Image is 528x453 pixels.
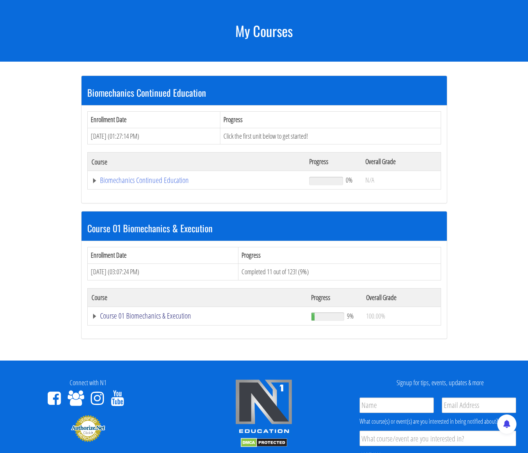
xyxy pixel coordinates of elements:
[87,223,441,233] h3: Course 01 Biomechanics & Execution
[238,247,441,264] th: Progress
[220,111,441,128] th: Progress
[360,431,516,446] input: What course/event are you interested in?
[362,307,441,325] td: 100.00%
[87,87,441,97] h3: Biomechanics Continued Education
[347,312,354,320] span: 9%
[307,288,362,307] th: Progress
[71,414,105,442] img: Authorize.Net Merchant - Click to Verify
[361,171,441,190] td: N/A
[305,153,361,171] th: Progress
[362,288,441,307] th: Overall Grade
[87,263,238,280] td: [DATE] (03:07:24 PM)
[87,128,220,144] td: [DATE] (01:27:14 PM)
[92,312,304,320] a: Course 01 Biomechanics & Execution
[346,176,353,184] span: 0%
[6,379,170,387] h4: Connect with N1
[361,153,441,171] th: Overall Grade
[92,176,302,184] a: Biomechanics Continued Education
[87,247,238,264] th: Enrollment Date
[87,153,305,171] th: Course
[241,438,287,447] img: DMCA.com Protection Status
[238,263,441,280] td: Completed 11 out of 123! (9%)
[220,128,441,144] td: Click the first unit below to get started!
[442,398,516,413] input: Email Address
[360,417,516,426] div: What course(s) or event(s) are you interested in being notified about?
[87,288,307,307] th: Course
[360,398,434,413] input: Name
[358,379,522,387] h4: Signup for tips, events, updates & more
[235,379,293,436] img: n1-edu-logo
[87,111,220,128] th: Enrollment Date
